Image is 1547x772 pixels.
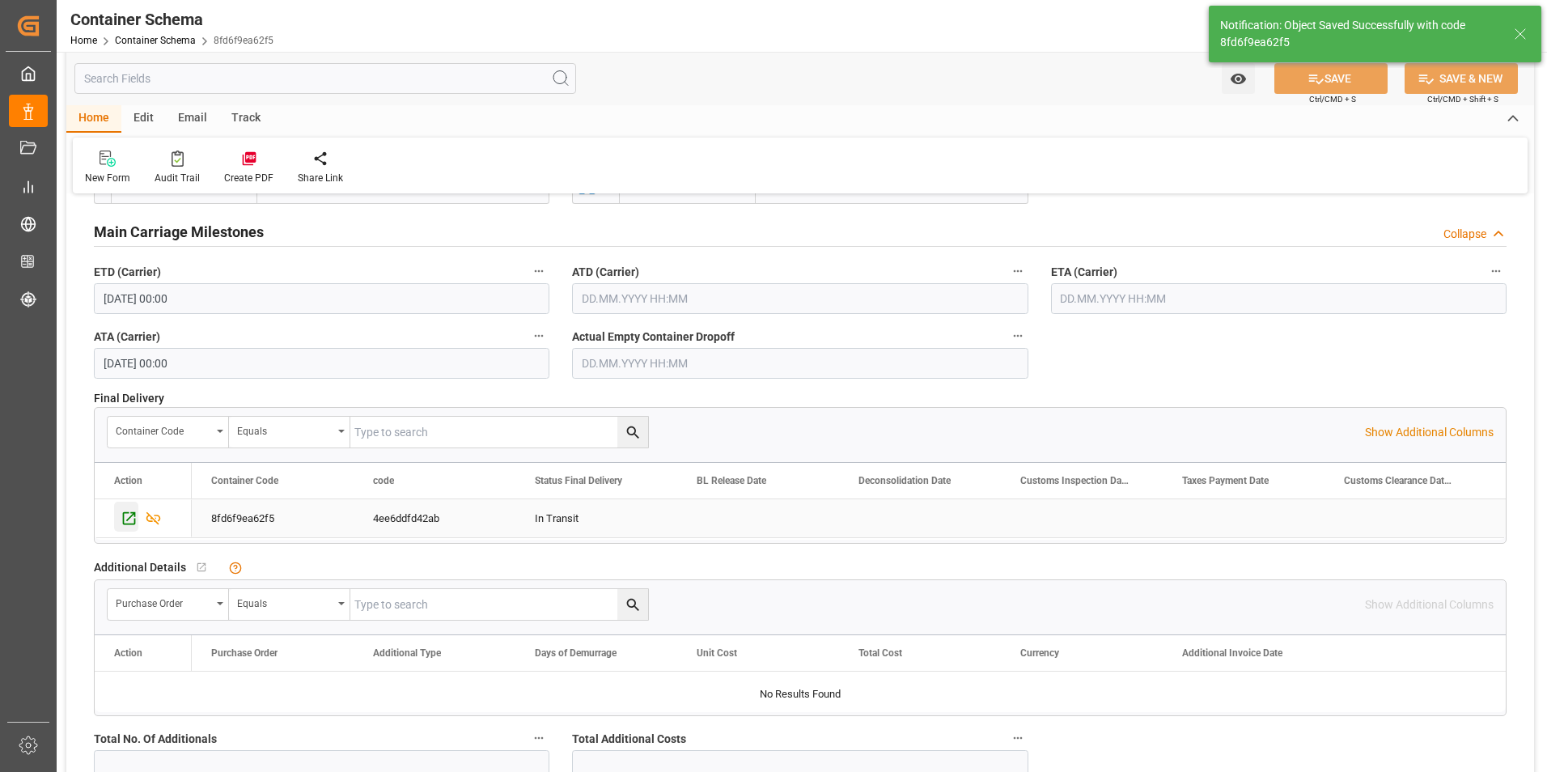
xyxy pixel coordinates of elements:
[94,559,186,576] span: Additional Details
[95,499,192,538] div: Press SPACE to select this row.
[697,647,737,659] span: Unit Cost
[85,171,130,185] div: New Form
[858,475,951,486] span: Deconsolidation Date
[1007,727,1028,749] button: Total Additional Costs
[237,420,333,439] div: Equals
[94,348,549,379] input: DD.MM.YYYY HH:MM
[535,500,658,537] div: In Transit
[70,7,273,32] div: Container Schema
[1427,93,1498,105] span: Ctrl/CMD + Shift + S
[354,499,515,537] div: 4ee6ddfd42ab
[572,283,1028,314] input: DD.MM.YYYY HH:MM
[1182,475,1269,486] span: Taxes Payment Date
[572,348,1028,379] input: DD.MM.YYYY HH:MM
[211,647,278,659] span: Purchase Order
[114,647,142,659] div: Action
[229,417,350,448] button: open menu
[1020,475,1129,486] span: Customs Inspection Date
[1222,63,1255,94] button: open menu
[350,589,648,620] input: Type to search
[74,63,576,94] input: Search Fields
[858,647,902,659] span: Total Cost
[1007,325,1028,346] button: Actual Empty Container Dropoff
[1007,261,1028,282] button: ATD (Carrier)
[211,475,278,486] span: Container Code
[373,475,394,486] span: code
[1486,261,1507,282] button: ETA (Carrier)
[373,647,441,659] span: Additional Type
[572,329,735,346] span: Actual Empty Container Dropoff
[1405,63,1518,94] button: SAVE & NEW
[1182,647,1282,659] span: Additional Invoice Date
[1020,647,1059,659] span: Currency
[94,329,160,346] span: ATA (Carrier)
[108,417,229,448] button: open menu
[528,325,549,346] button: ATA (Carrier)
[94,264,161,281] span: ETD (Carrier)
[66,105,121,133] div: Home
[114,475,142,486] div: Action
[108,589,229,620] button: open menu
[1365,424,1494,441] p: Show Additional Columns
[572,731,686,748] span: Total Additional Costs
[1051,264,1117,281] span: ETA (Carrier)
[224,171,273,185] div: Create PDF
[94,731,217,748] span: Total No. Of Additionals
[229,589,350,620] button: open menu
[116,592,211,611] div: Purchase Order
[219,105,273,133] div: Track
[1443,226,1486,243] div: Collapse
[70,35,97,46] a: Home
[94,221,264,243] h2: Main Carriage Milestones
[298,171,343,185] div: Share Link
[1344,475,1452,486] span: Customs Clearance Date (ID)
[535,647,617,659] span: Days of Demurrage
[1051,283,1507,314] input: DD.MM.YYYY HH:MM
[115,35,196,46] a: Container Schema
[116,420,211,439] div: Container Code
[617,417,648,448] button: search button
[572,264,639,281] span: ATD (Carrier)
[237,592,333,611] div: Equals
[1274,63,1388,94] button: SAVE
[528,727,549,749] button: Total No. Of Additionals
[94,390,164,407] span: Final Delivery
[617,589,648,620] button: search button
[192,499,354,537] div: 8fd6f9ea62f5
[535,475,622,486] span: Status Final Delivery
[94,283,549,314] input: DD.MM.YYYY HH:MM
[697,475,766,486] span: BL Release Date
[1220,17,1498,51] div: Notification: Object Saved Successfully with code 8fd6f9ea62f5
[121,105,166,133] div: Edit
[1309,93,1356,105] span: Ctrl/CMD + S
[350,417,648,448] input: Type to search
[155,171,200,185] div: Audit Trail
[528,261,549,282] button: ETD (Carrier)
[166,105,219,133] div: Email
